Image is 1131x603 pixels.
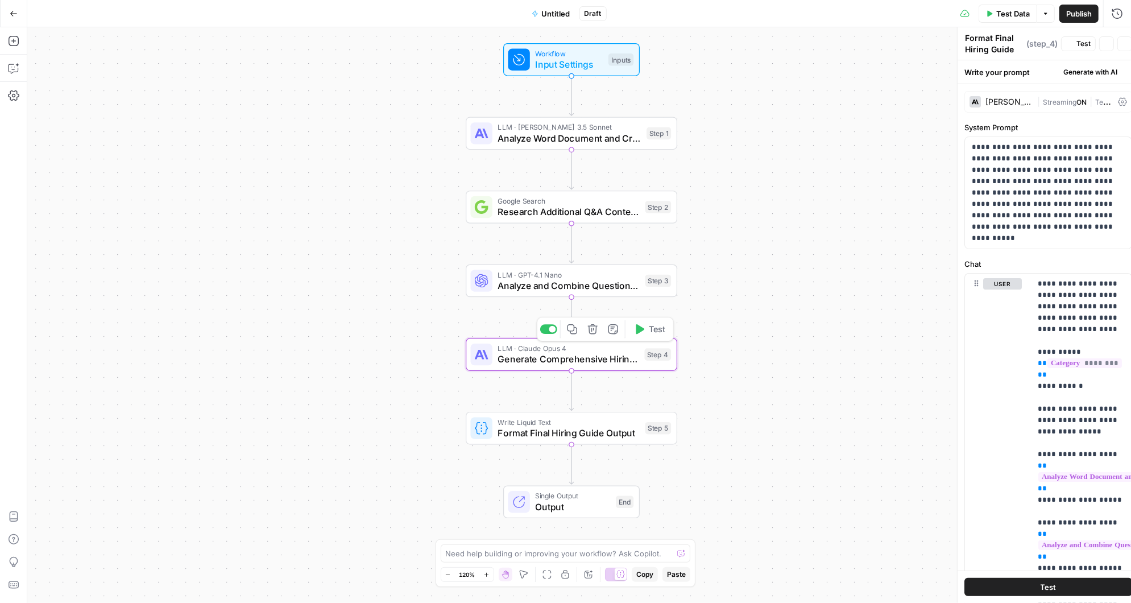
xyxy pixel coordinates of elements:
[996,8,1030,19] span: Test Data
[466,43,677,76] div: WorkflowInput SettingsInputs
[498,426,640,440] span: Format Final Hiring Guide Output
[498,416,640,427] span: Write Liquid Text
[1026,38,1058,49] span: ( step_4 )
[1043,98,1076,106] span: Streaming
[645,201,672,213] div: Step 2
[570,370,574,410] g: Edge from step_4 to step_5
[632,567,658,582] button: Copy
[1095,96,1113,107] span: Temp
[498,279,640,292] span: Analyze and Combine Question Sources
[636,569,653,580] span: Copy
[542,8,570,19] span: Untitled
[536,57,603,71] span: Input Settings
[570,223,574,263] g: Edge from step_2 to step_3
[570,444,574,484] g: Edge from step_5 to end
[459,570,475,579] span: 120%
[979,5,1037,23] button: Test Data
[466,191,677,224] div: Google SearchResearch Additional Q&A Content from Reddit and QuoraStep 2
[1059,5,1099,23] button: Publish
[536,500,611,514] span: Output
[498,196,640,206] span: Google Search
[1066,8,1092,19] span: Publish
[466,412,677,445] div: Write Liquid TextFormat Final Hiring Guide OutputStep 5
[1087,96,1095,107] span: |
[498,131,641,145] span: Analyze Word Document and Create Hiring Template
[1113,98,1124,106] span: 0.2
[667,569,686,580] span: Paste
[536,490,611,501] span: Single Output
[645,348,672,361] div: Step 4
[498,343,639,354] span: LLM · Claude Opus 4
[1041,581,1057,593] span: Test
[1076,39,1091,49] span: Test
[649,323,665,336] span: Test
[498,122,641,133] span: LLM · [PERSON_NAME] 3.5 Sonnet
[1037,96,1043,107] span: |
[570,149,574,189] g: Edge from step_1 to step_2
[466,265,677,298] div: LLM · GPT-4.1 NanoAnalyze and Combine Question SourcesStep 3
[647,127,671,140] div: Step 1
[525,5,577,23] button: Untitled
[466,338,677,371] div: LLM · Claude Opus 4Generate Comprehensive Hiring GuideStep 4Test
[983,278,1022,290] button: user
[1061,36,1096,51] button: Test
[628,320,670,338] button: Test
[645,422,672,435] div: Step 5
[645,275,672,287] div: Step 3
[536,48,603,59] span: Workflow
[608,53,633,66] div: Inputs
[498,205,640,218] span: Research Additional Q&A Content from Reddit and Quora
[585,9,602,19] span: Draft
[965,32,1024,67] textarea: Format Final Hiring Guide Output
[498,353,639,366] span: Generate Comprehensive Hiring Guide
[466,486,677,519] div: Single OutputOutputEnd
[1076,98,1087,106] span: ON
[570,76,574,115] g: Edge from start to step_1
[498,269,640,280] span: LLM · GPT-4.1 Nano
[662,567,690,582] button: Paste
[466,117,677,150] div: LLM · [PERSON_NAME] 3.5 SonnetAnalyze Word Document and Create Hiring TemplateStep 1
[985,98,1033,106] div: [PERSON_NAME] Opus 4
[616,496,633,509] div: End
[1063,67,1117,77] span: Generate with AI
